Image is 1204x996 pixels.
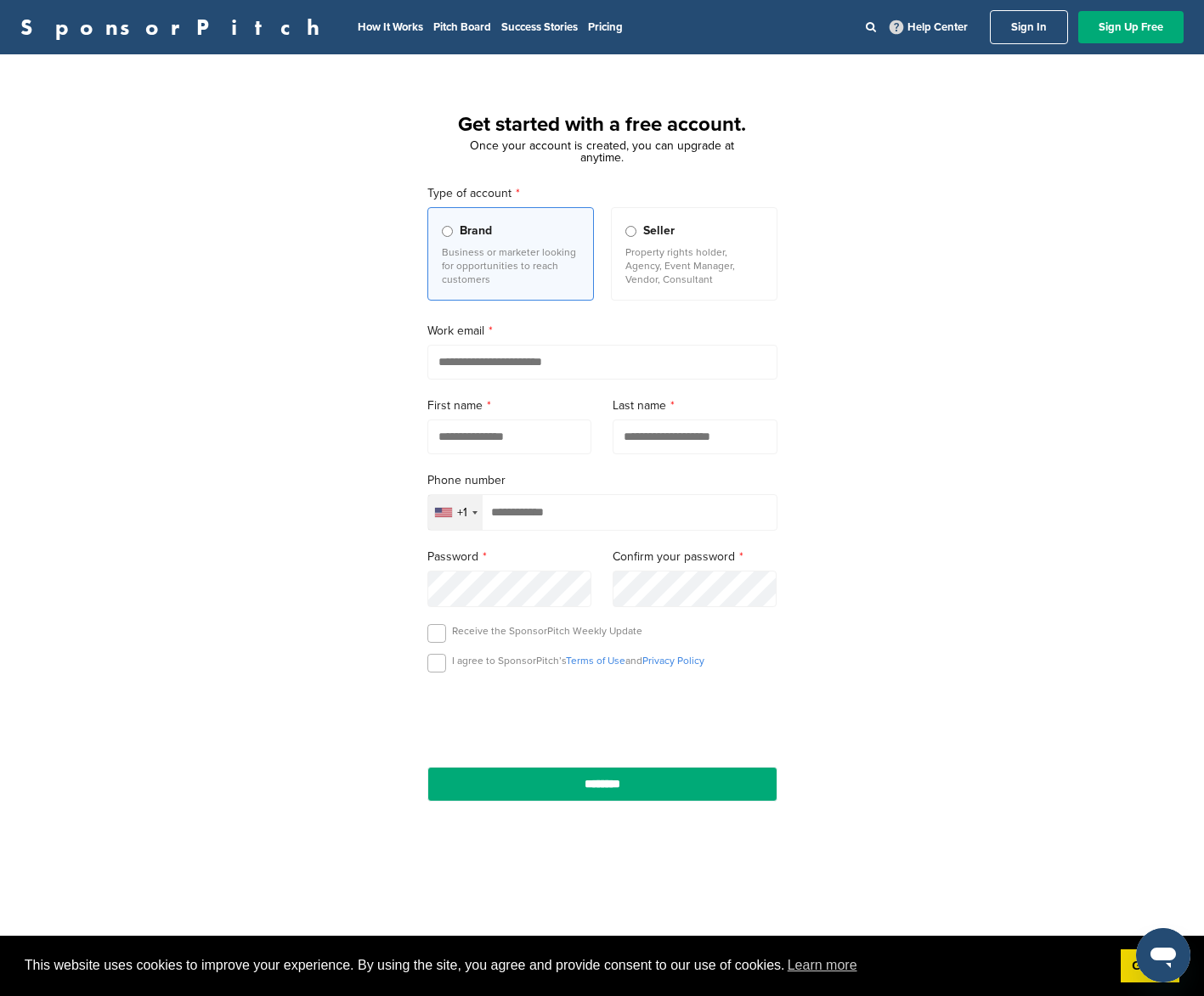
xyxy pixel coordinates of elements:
a: Sign In [990,10,1068,44]
div: +1 [457,507,467,519]
label: Last name [613,397,777,415]
a: Pricing [588,20,623,34]
p: Property rights holder, Agency, Event Manager, Vendor, Consultant [625,245,763,286]
a: Success Stories [501,20,578,34]
a: learn more about cookies [785,953,860,978]
label: Password [427,548,592,566]
span: Seller [643,222,675,240]
div: Selected country [428,495,483,530]
h1: Get started with a free account. [407,110,798,140]
a: Pitch Board [433,20,491,34]
label: Type of account [427,184,777,203]
a: How It Works [358,20,423,34]
a: SponsorPitch [20,16,331,38]
span: Brand [460,222,492,240]
p: I agree to SponsorPitch’s and [452,654,704,667]
iframe: reCAPTCHA [506,692,699,742]
input: Brand Business or marketer looking for opportunities to reach customers [442,226,453,237]
p: Business or marketer looking for opportunities to reach customers [442,245,579,286]
iframe: Button to launch messaging window [1136,928,1190,982]
label: Work email [427,322,777,340]
input: Seller Property rights holder, Agency, Event Manager, Vendor, Consultant [625,226,636,237]
span: Once your account is created, you can upgrade at anytime. [470,138,734,165]
a: Help Center [886,17,971,37]
p: Receive the SponsorPitch Weekly Update [452,624,642,638]
label: First name [427,397,592,415]
label: Confirm your password [613,548,777,566]
a: dismiss cookie message [1121,949,1179,983]
a: Terms of Use [566,655,625,667]
a: Privacy Policy [642,655,704,667]
span: This website uses cookies to improve your experience. By using the site, you agree and provide co... [25,953,1107,978]
label: Phone number [427,471,777,490]
a: Sign Up Free [1078,11,1184,43]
